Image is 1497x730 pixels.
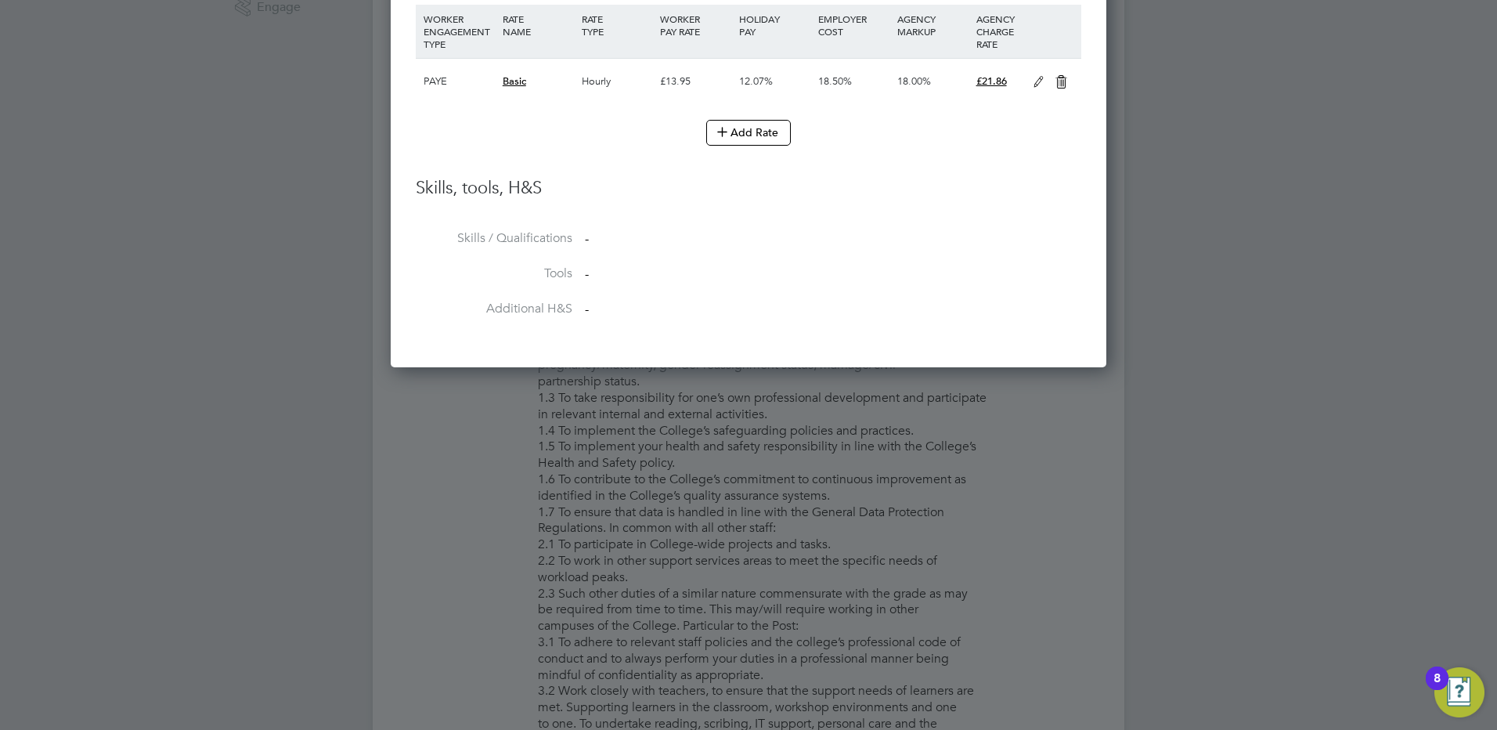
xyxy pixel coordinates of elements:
div: RATE NAME [499,5,578,45]
div: AGENCY MARKUP [893,5,972,45]
button: Open Resource Center, 8 new notifications [1434,667,1484,717]
div: AGENCY CHARGE RATE [972,5,1025,58]
div: £13.95 [656,59,735,104]
label: Tools [416,266,572,282]
span: Basic [503,74,526,88]
div: Hourly [578,59,657,104]
span: 18.50% [818,74,852,88]
span: - [585,231,589,247]
div: EMPLOYER COST [814,5,893,45]
div: WORKER PAY RATE [656,5,735,45]
button: Add Rate [706,120,791,145]
div: RATE TYPE [578,5,657,45]
div: HOLIDAY PAY [735,5,814,45]
span: - [585,302,589,317]
div: WORKER ENGAGEMENT TYPE [420,5,499,58]
span: 12.07% [739,74,773,88]
label: Skills / Qualifications [416,230,572,247]
label: Additional H&S [416,301,572,317]
div: 8 [1434,678,1441,699]
span: £21.86 [976,74,1007,88]
span: 18.00% [897,74,931,88]
span: - [585,266,589,282]
div: PAYE [420,59,499,104]
h3: Skills, tools, H&S [416,177,1081,200]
